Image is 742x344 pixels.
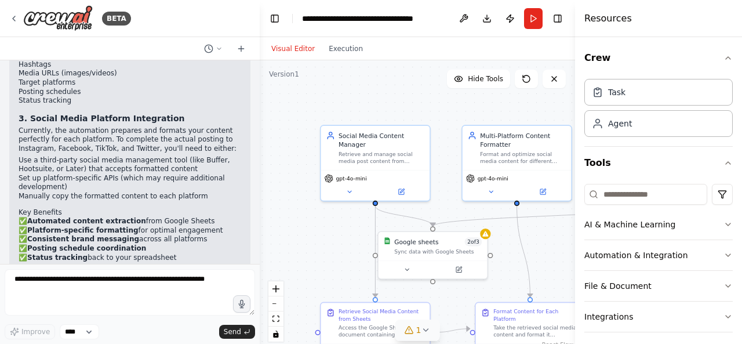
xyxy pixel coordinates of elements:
[480,151,566,165] div: Format and optimize social media content for different platforms (Instagram, Facebook, TikTok, Tw...
[394,248,482,255] div: Sync data with Google Sheets
[19,69,241,78] li: Media URLs (images/videos)
[339,151,424,165] div: Retrieve and manage social media post content from Google Sheets for {brand_name}. Extract post d...
[224,327,241,336] span: Send
[584,302,733,332] button: Integrations
[269,70,299,79] div: Version 1
[584,271,733,301] button: File & Document
[19,88,241,97] li: Posting schedules
[219,325,255,339] button: Send
[416,324,421,336] span: 1
[377,231,488,280] div: Google SheetsGoogle sheets2of3Sync data with Google Sheets
[461,125,572,201] div: Multi-Platform Content FormatterFormat and optimize social media content for different platforms ...
[584,74,733,146] div: Crew
[19,60,241,70] li: Hashtags
[27,226,139,234] strong: Platform-specific formatting
[608,86,625,98] div: Task
[584,12,632,26] h4: Resources
[371,206,437,226] g: Edge from 1f4f9421-8f77-44df-8347-670388ef05f5 to 4e3d063a-3575-4382-9e91-5a8b49bb3c3a
[584,147,733,179] button: Tools
[5,324,55,339] button: Improve
[584,240,733,270] button: Automation & Integration
[21,327,50,336] span: Improve
[264,42,322,56] button: Visual Editor
[512,206,534,297] g: Edge from cc6f4b06-1eff-42a9-9f2b-b76b263cd7c5 to 0b001a3a-875c-460e-a3a8-521b064e75b8
[27,235,139,243] strong: Consistent brand messaging
[232,42,250,56] button: Start a new chat
[322,42,370,56] button: Execution
[268,296,283,312] button: zoom out
[339,131,424,149] div: Social Media Content Manager
[19,192,241,201] li: Manually copy the formatted content to each platform
[19,78,241,88] li: Target platforms
[102,12,131,26] div: BETA
[19,156,241,174] li: Use a third-party social media management tool (like Buffer, Hootsuite, or Later) that accepts fo...
[493,324,579,338] div: Take the retrieved social media content and format it specifically for Instagram, Facebook, TikTo...
[268,327,283,342] button: toggle interactivity
[371,206,380,297] g: Edge from 1f4f9421-8f77-44df-8347-670388ef05f5 to 6268a934-41d3-446a-8c24-0c00ac2554d0
[478,175,508,182] span: gpt-4o-mini
[447,70,510,88] button: Hide Tools
[19,208,241,218] h2: Key Benefits
[19,96,241,106] li: Status tracking
[608,118,632,129] div: Agent
[233,295,250,313] button: Click to speak your automation idea
[339,324,424,338] div: Access the Google Sheets document containing social media post content for {brand_name}. Extract ...
[493,308,579,322] div: Format Content for Each Platform
[435,324,470,336] g: Edge from 6268a934-41d3-446a-8c24-0c00ac2554d0 to 0b001a3a-875c-460e-a3a8-521b064e75b8
[268,312,283,327] button: fit view
[19,113,241,124] h3: 3. Social Media Platform Integration
[320,125,431,201] div: Social Media Content ManagerRetrieve and manage social media post content from Google Sheets for ...
[465,237,482,246] span: Number of enabled actions
[268,281,283,296] button: zoom in
[27,244,146,252] strong: Posting schedule coordination
[339,308,424,322] div: Retrieve Social Media Content from Sheets
[550,10,566,27] button: Hide right sidebar
[434,265,483,275] button: Open in side panel
[584,42,733,74] button: Crew
[584,209,733,240] button: AI & Machine Learning
[267,10,283,27] button: Hide left sidebar
[376,186,426,197] button: Open in side panel
[336,175,366,182] span: gpt-4o-mini
[394,237,438,246] div: Google sheets
[27,217,146,225] strong: Automated content extraction
[27,254,88,262] strong: Status tracking
[19,126,241,154] p: Currently, the automation prepares and formats your content perfectly for each platform. To compl...
[384,237,391,244] img: Google Sheets
[23,5,93,31] img: Logo
[428,206,663,226] g: Edge from 76ddf8c6-8122-44e4-8e52-c88a950bb078 to 4e3d063a-3575-4382-9e91-5a8b49bb3c3a
[468,74,503,84] span: Hide Tools
[480,131,566,149] div: Multi-Platform Content Formatter
[302,13,432,24] nav: breadcrumb
[518,186,568,197] button: Open in side panel
[199,42,227,56] button: Switch to previous chat
[268,281,283,342] div: React Flow controls
[19,174,241,192] li: Set up platform-specific APIs (which may require additional development)
[19,217,241,262] p: ✅ from Google Sheets ✅ for optimal engagement ✅ across all platforms ✅ ✅ back to your spreadsheet
[395,320,440,341] button: 1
